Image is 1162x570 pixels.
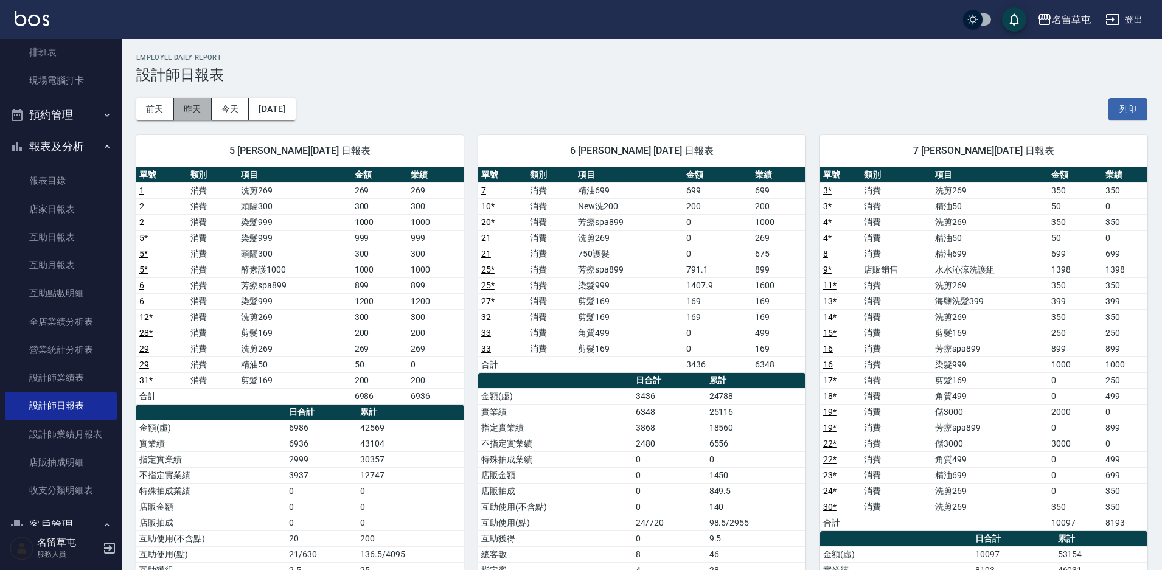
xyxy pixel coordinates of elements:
td: 1000 [1048,356,1102,372]
td: 消費 [861,246,932,262]
td: 3000 [1048,436,1102,451]
td: 899 [1048,341,1102,356]
td: 合計 [136,388,187,404]
td: 300 [408,198,464,214]
td: 30357 [357,451,464,467]
td: 染髮999 [575,277,683,293]
td: 0 [1048,467,1102,483]
table: a dense table [820,167,1147,531]
td: 角質499 [575,325,683,341]
td: 499 [752,325,805,341]
td: 169 [683,293,752,309]
td: 1000 [408,262,464,277]
td: 250 [1102,325,1147,341]
a: 全店業績分析表 [5,308,117,336]
td: 300 [408,246,464,262]
a: 設計師日報表 [5,392,117,420]
td: 42569 [357,420,464,436]
td: 芳療spa899 [932,420,1048,436]
td: 899 [352,277,408,293]
td: 角質499 [932,451,1048,467]
img: Person [10,536,34,560]
th: 累計 [357,405,464,420]
td: 699 [752,182,805,198]
a: 互助點數明細 [5,279,117,307]
td: 海鹽洗髮399 [932,293,1048,309]
td: 791.1 [683,262,752,277]
td: 消費 [527,214,576,230]
a: 報表目錄 [5,167,117,195]
th: 金額 [352,167,408,183]
td: 消費 [527,230,576,246]
td: 1000 [752,214,805,230]
span: 5 [PERSON_NAME][DATE] 日報表 [151,145,449,157]
td: 消費 [527,277,576,293]
button: 今天 [212,98,249,120]
div: 名留草屯 [1052,12,1091,27]
td: 指定實業績 [478,420,633,436]
td: 店販銷售 [861,262,932,277]
img: Logo [15,11,49,26]
td: 剪髮169 [575,293,683,309]
th: 類別 [187,167,238,183]
td: 消費 [861,372,932,388]
span: 6 [PERSON_NAME] [DATE] 日報表 [493,145,791,157]
td: 精油699 [932,246,1048,262]
td: 1398 [1102,262,1147,277]
td: 12747 [357,467,464,483]
td: 儲3000 [932,436,1048,451]
th: 項目 [575,167,683,183]
td: 0 [706,451,805,467]
td: 200 [352,325,408,341]
td: 消費 [187,214,238,230]
a: 2 [139,201,144,211]
th: 業績 [1102,167,1147,183]
td: 洗剪269 [575,230,683,246]
span: 7 [PERSON_NAME][DATE] 日報表 [835,145,1133,157]
td: 精油699 [575,182,683,198]
a: 32 [481,312,491,322]
td: 50 [1048,198,1102,214]
td: 互助使用(不含點) [478,499,633,515]
td: 675 [752,246,805,262]
td: 指定實業績 [136,451,286,467]
a: 29 [139,344,149,353]
td: 消費 [187,246,238,262]
td: 0 [683,246,752,262]
td: 350 [1048,214,1102,230]
td: 250 [1102,372,1147,388]
td: 169 [752,309,805,325]
td: 洗剪269 [932,309,1048,325]
td: 消費 [527,182,576,198]
td: 269 [352,341,408,356]
td: 300 [408,309,464,325]
td: 金額(虛) [136,420,286,436]
td: 消費 [861,277,932,293]
td: 金額(虛) [478,388,633,404]
td: 消費 [861,404,932,420]
td: 芳療spa899 [575,262,683,277]
td: 169 [752,341,805,356]
td: 50 [1048,230,1102,246]
td: 洗剪269 [932,483,1048,499]
td: 消費 [861,356,932,372]
td: 200 [752,198,805,214]
button: 預約管理 [5,99,117,131]
th: 單號 [478,167,527,183]
td: 1200 [408,293,464,309]
a: 店販抽成明細 [5,448,117,476]
td: 24788 [706,388,805,404]
td: 269 [352,182,408,198]
td: 699 [683,182,752,198]
td: 水水沁涼洗護組 [932,262,1048,277]
a: 設計師業績表 [5,364,117,392]
td: 洗剪269 [932,214,1048,230]
td: 140 [706,499,805,515]
td: 750護髮 [575,246,683,262]
td: 消費 [527,246,576,262]
td: 不指定實業績 [478,436,633,451]
td: 200 [408,372,464,388]
td: 6348 [752,356,805,372]
td: 399 [1048,293,1102,309]
a: 21 [481,249,491,259]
